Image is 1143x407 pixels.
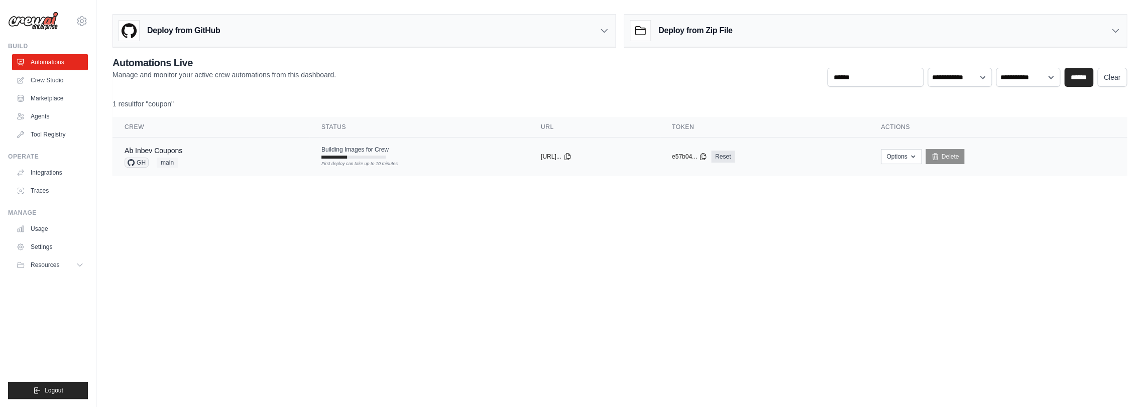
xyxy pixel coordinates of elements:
a: Reset [711,151,735,163]
a: Settings [12,239,88,255]
img: Logo [8,12,58,31]
div: Operate [8,153,88,161]
span: main [157,158,178,168]
a: Tool Registry [12,126,88,143]
a: Delete [926,149,964,164]
span: GH [125,158,149,168]
th: Token [660,117,869,138]
h3: Deploy from GitHub [147,25,220,37]
button: Logout [8,382,88,399]
th: Crew [112,117,309,138]
a: Usage [12,221,88,237]
h2: Automations Live [112,56,336,70]
a: Automations [12,54,88,70]
a: Integrations [12,165,88,181]
button: e57b04... [672,153,707,161]
button: Options [881,149,922,164]
h3: Deploy from Zip File [658,25,732,37]
span: Logout [45,386,63,394]
a: Ab Inbev Coupons [125,147,182,155]
th: Actions [869,117,1127,138]
img: GitHub Logo [119,21,139,41]
p: Manage and monitor your active crew automations from this dashboard. [112,70,336,80]
th: Status [309,117,529,138]
a: Marketplace [12,90,88,106]
a: Crew Studio [12,72,88,88]
span: Building Images for Crew [321,146,389,154]
div: First deploy can take up to 10 minutes [321,161,386,168]
div: Build [8,42,88,50]
a: Clear [1097,68,1127,87]
a: Traces [12,183,88,199]
button: Resources [12,257,88,273]
div: Manage [8,209,88,217]
div: for "coupon" [112,99,1127,109]
a: Agents [12,108,88,124]
span: 1 result [112,100,136,108]
span: Resources [31,261,59,269]
th: URL [529,117,660,138]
